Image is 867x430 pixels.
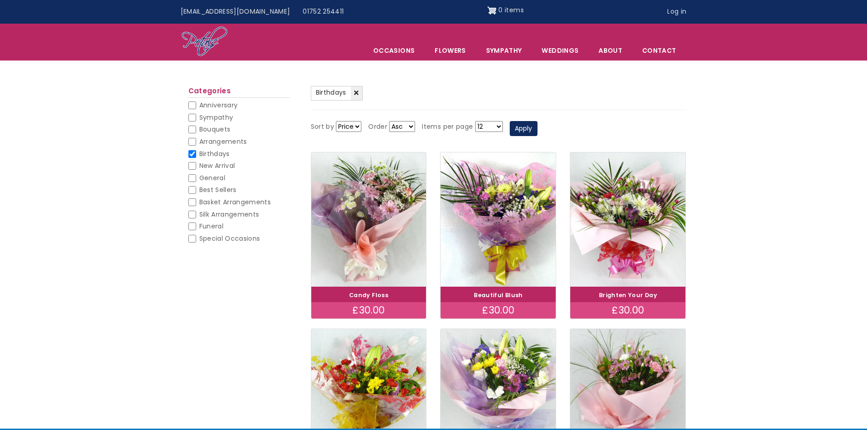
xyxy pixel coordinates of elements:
a: About [589,41,632,60]
span: Anniversary [199,101,238,110]
span: Basket Arrangements [199,197,271,207]
span: Funeral [199,222,223,231]
a: Beautiful Blush [474,291,522,299]
a: Sympathy [477,41,532,60]
span: Silk Arrangements [199,210,259,219]
a: Birthdays [311,86,363,101]
span: Bouquets [199,125,231,134]
img: Candy Floss [311,152,426,287]
h2: Categories [188,87,290,98]
img: Shopping cart [487,3,497,18]
a: Candy Floss [349,291,388,299]
button: Apply [510,121,537,137]
span: General [199,173,225,182]
span: Sympathy [199,113,233,122]
div: £30.00 [441,302,556,319]
span: Occasions [364,41,424,60]
a: [EMAIL_ADDRESS][DOMAIN_NAME] [174,3,297,20]
span: 0 items [498,5,523,15]
img: Home [181,26,228,58]
img: Beautiful Blush [441,152,556,287]
a: Brighten Your Day [599,291,657,299]
img: Brighten Your Day [570,152,685,287]
a: Log in [661,3,693,20]
span: Birthdays [199,149,230,158]
a: Contact [633,41,685,60]
a: 01752 254411 [296,3,350,20]
div: £30.00 [311,302,426,319]
span: Weddings [532,41,588,60]
a: Shopping cart 0 items [487,3,524,18]
label: Items per page [422,121,473,132]
span: Best Sellers [199,185,237,194]
span: Special Occasions [199,234,260,243]
label: Order [368,121,387,132]
span: Arrangements [199,137,247,146]
span: New Arrival [199,161,235,170]
label: Sort by [311,121,334,132]
a: Flowers [425,41,475,60]
span: Birthdays [316,88,346,97]
div: £30.00 [570,302,685,319]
